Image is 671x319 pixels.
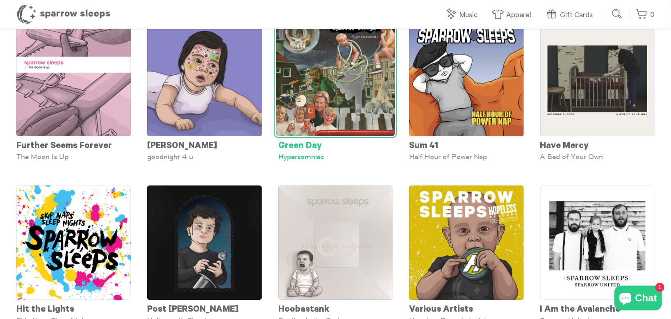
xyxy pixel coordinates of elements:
[278,21,393,160] a: Green Day Hypersomniac
[278,185,393,300] img: Hoobastank_-_Bawling_In_The_Dark_-_Cover_3000x3000_c6cbc220-6762-4f53-8157-d43f2a1c9256_grande.jpg
[147,21,262,136] img: OliviaRodrigo-goodnight4u-Cover_grande.png
[16,4,111,25] h1: Sparrow Sleeps
[409,185,523,300] img: SparrowSleeps-HopelessRecordsLullabyCollection-Cover_grande.png
[16,136,131,153] div: Further Seems Forever
[540,21,655,160] a: Have Mercy A Bed of Your Own
[409,21,523,136] img: SparrowSleeps-HalfHourofPowerNap-Cover-1600x1600_grande.png
[409,153,523,161] div: Half Hour of Power Nap
[147,21,262,160] a: [PERSON_NAME] goodnight 4 u
[16,21,131,136] img: FurtherSeemsForever-TheMoonIsUp-Cover_grande.png
[540,153,655,161] div: A Bed of Your Own
[540,185,655,300] img: SS-SparrowUnited-Cover-1600x1600_3d63f8b3-22fb-40bb-9f19-43d0b23a3a0f_grande.png
[16,21,131,160] a: Further Seems Forever The Moon Is Up
[540,300,655,316] div: I Am the Avalanche
[409,21,523,160] a: Sum 41 Half Hour of Power Nap
[278,300,393,316] div: Hoobastank
[540,21,655,136] img: HaveMercy-ABedofYourOwn-Cover_grande.png
[16,185,131,300] img: SS-SkipNapsSleepNights_grande.png
[409,300,523,316] div: Various Artists
[636,6,655,24] a: 0
[445,7,482,24] a: Music
[409,136,523,153] div: Sum 41
[609,6,626,22] input: Submit
[278,153,393,161] div: Hypersomniac
[16,300,131,316] div: Hit the Lights
[492,7,535,24] a: Apparel
[147,300,262,316] div: Post [PERSON_NAME]
[612,286,664,312] inbox-online-store-chat: Shopify online store chat
[278,136,393,153] div: Green Day
[16,153,131,161] div: The Moon Is Up
[546,7,597,24] a: Gift Cards
[147,153,262,161] div: goodnight 4 u
[540,136,655,153] div: Have Mercy
[147,136,262,153] div: [PERSON_NAME]
[147,185,262,300] img: PostMalone-Hollywood_sSleeping-Cover_grande.png
[276,17,395,136] img: SS-Hypersomniac-Cover-1600x1600_grande.jpg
